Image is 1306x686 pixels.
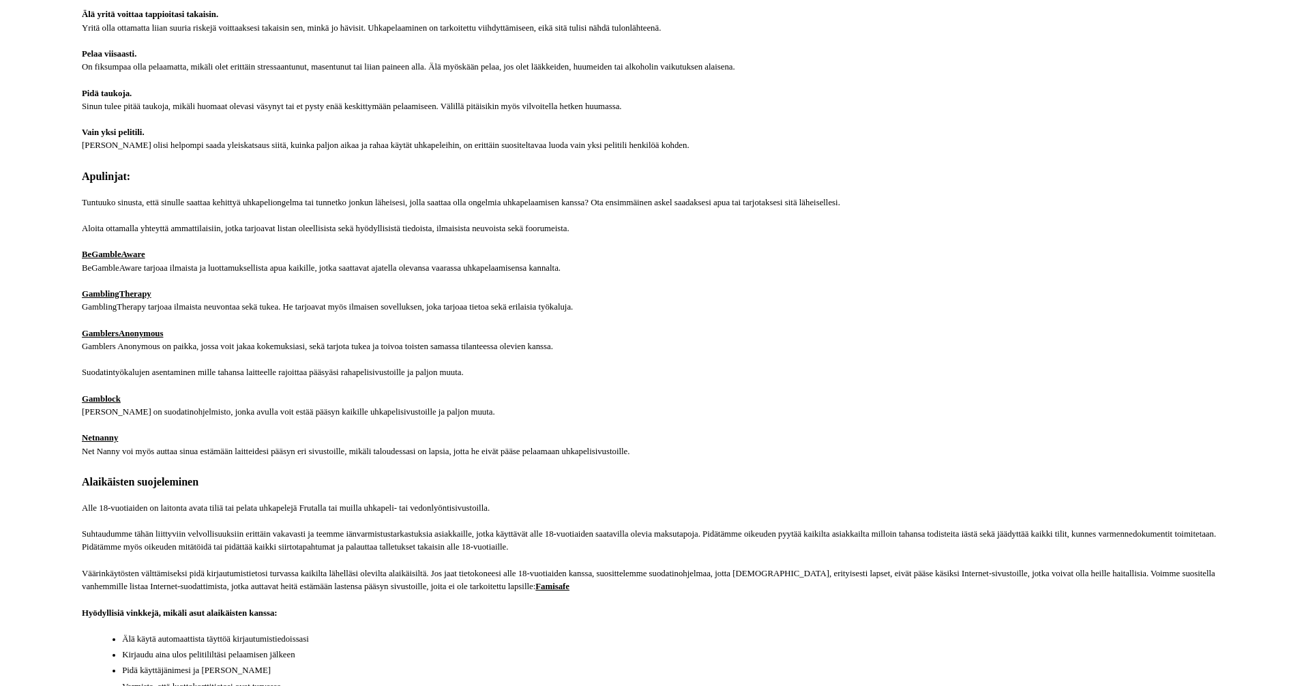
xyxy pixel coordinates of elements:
a: Famisafe [535,582,569,591]
p: Alle 18-vuotiaiden on laitonta avata tiliä tai pelata uhkapelejä Frutalla tai muilla uhkapeli- ta... [82,502,1224,620]
li: Kirjaudu aina ulos pelitililtäsi pelaamisen jälkeen [122,648,1224,661]
strong: Apulinjat: [82,170,130,182]
a: Gamblock [82,394,121,404]
li: Älä käytä automaattista täyttöä kirjautumistiedoissasi [122,633,1224,646]
strong: Vain yksi pelitili. [82,128,145,137]
strong: Pelaa viisaasti. [82,49,136,59]
strong: Pidä taukoja. [82,89,132,98]
strong: Hyödyllisiä vinkkejä, mikäli asut alaikäisten kanssa: [82,608,278,618]
p: Tuntuuko sinusta, että sinulle saattaa kehittyä uhkapeliongelma tai tunnetko jonkun läheisesi, jo... [82,196,1224,458]
a: GamblersAnonymous [82,329,163,338]
a: GamblingTherapy [82,289,151,299]
li: Pidä käyttäjänimesi ja [PERSON_NAME] [122,664,1224,677]
strong: Alaikäisten suojeleminen [82,476,198,488]
a: BeGambleAware [82,250,145,259]
a: Netnanny [82,433,118,443]
strong: Älä yritä voittaa tappioitasi takaisin. [82,10,218,19]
